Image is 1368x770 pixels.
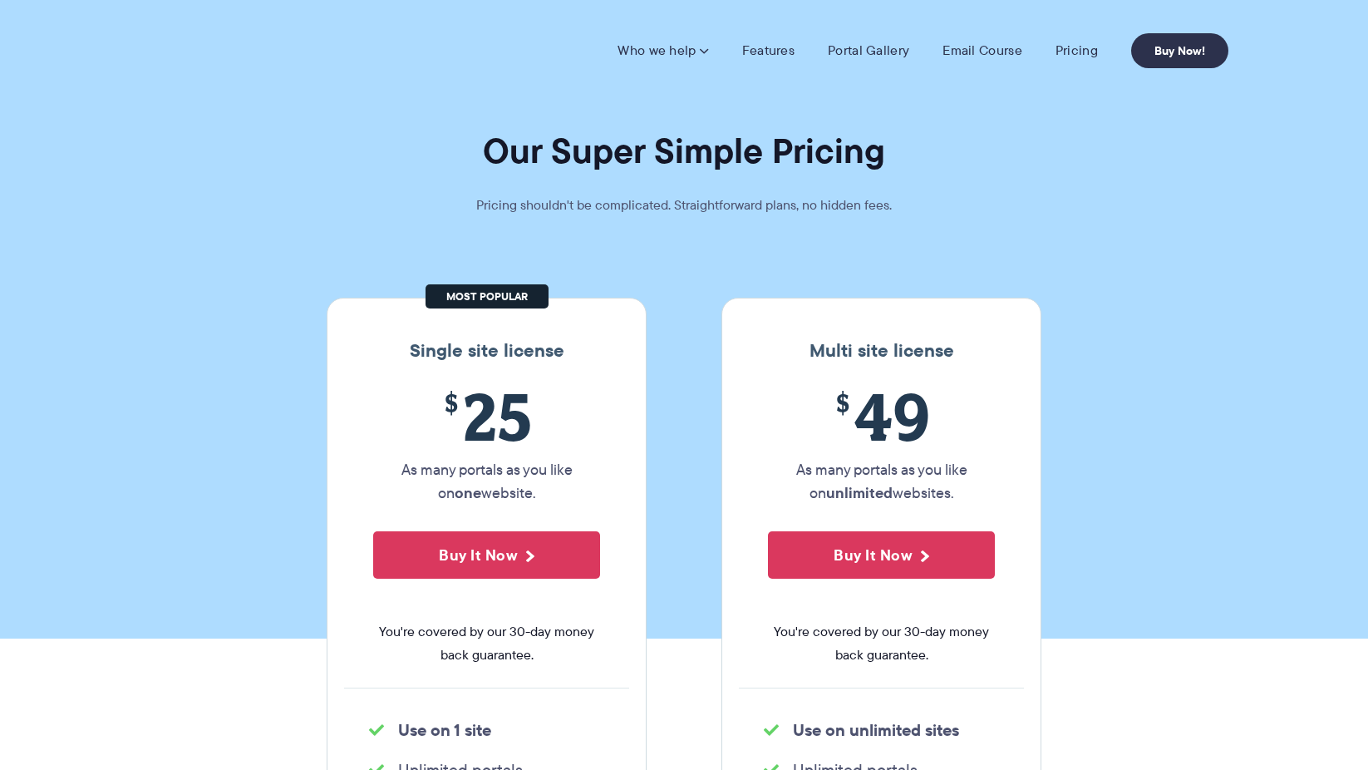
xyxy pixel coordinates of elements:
a: Portal Gallery [828,42,909,59]
h3: Multi site license [739,340,1024,362]
span: 49 [768,378,995,454]
strong: one [455,481,481,504]
p: As many portals as you like on website. [373,458,600,505]
a: Pricing [1056,42,1098,59]
a: Buy Now! [1131,33,1228,68]
strong: Use on unlimited sites [793,718,959,743]
p: As many portals as you like on websites. [768,458,995,505]
button: Buy It Now [373,531,600,579]
span: You're covered by our 30-day money back guarantee. [768,620,995,667]
a: Email Course [942,42,1022,59]
span: 25 [373,378,600,454]
strong: unlimited [826,481,893,504]
a: Features [742,42,795,59]
a: Who we help [618,42,708,59]
span: You're covered by our 30-day money back guarantee. [373,620,600,667]
h3: Single site license [344,340,629,362]
button: Buy It Now [768,531,995,579]
strong: Use on 1 site [398,718,491,743]
p: Pricing shouldn't be complicated. Straightforward plans, no hidden fees. [435,194,933,217]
